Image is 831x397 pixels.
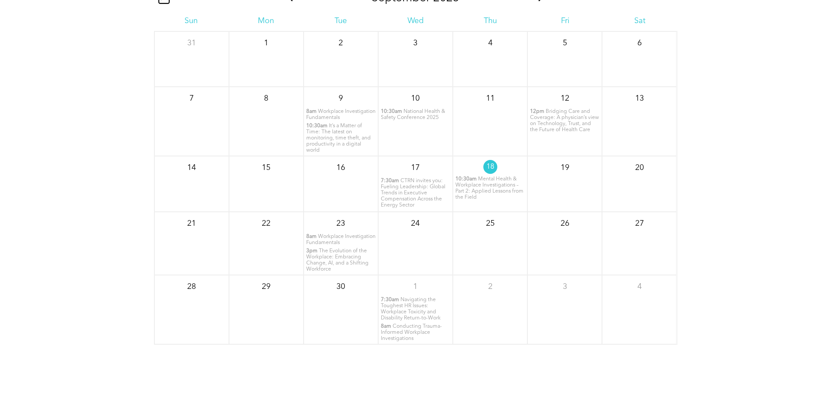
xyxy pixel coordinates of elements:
[632,216,647,231] p: 27
[557,91,573,106] p: 12
[557,35,573,51] p: 5
[229,16,303,26] div: Mon
[407,216,423,231] p: 24
[482,91,498,106] p: 11
[333,35,349,51] p: 2
[306,109,376,120] span: Workplace Investigation Fundamentals
[632,160,647,176] p: 20
[453,16,527,26] div: Thu
[602,16,677,26] div: Sat
[381,297,441,321] span: Navigating the Toughest HR Issues: Workplace Toxicity and Disability Return-to-Work
[306,248,318,254] span: 3pm
[306,123,371,153] span: It’s a Matter of Time: The latest on monitoring, time theft, and productivity in a digital world
[378,16,453,26] div: Wed
[333,160,349,176] p: 16
[381,323,391,329] span: 8am
[333,216,349,231] p: 23
[407,160,423,176] p: 17
[482,279,498,295] p: 2
[184,35,199,51] p: 31
[528,16,602,26] div: Fri
[381,109,402,115] span: 10:30am
[632,279,647,295] p: 4
[333,279,349,295] p: 30
[482,35,498,51] p: 4
[306,248,369,272] span: The Evolution of the Workplace: Embracing Change, AI, and a Shifting Workforce
[381,297,399,303] span: 7:30am
[381,324,442,341] span: Conducting Trauma-Informed Workplace Investigations
[482,216,498,231] p: 25
[258,160,274,176] p: 15
[303,16,378,26] div: Tue
[381,109,445,120] span: National Health & Safety Conference 2025
[184,216,199,231] p: 21
[407,91,423,106] p: 10
[184,279,199,295] p: 28
[184,160,199,176] p: 14
[381,178,445,208] span: CTRN invites you: Fueling Leadership: Global Trends in Executive Compensation Across the Energy S...
[258,91,274,106] p: 8
[258,216,274,231] p: 22
[483,160,497,174] p: 18
[184,91,199,106] p: 7
[557,160,573,176] p: 19
[455,176,523,200] span: Mental Health & Workplace Investigations – Part 2: Applied Lessons from the Field
[632,35,647,51] p: 6
[258,35,274,51] p: 1
[530,109,599,132] span: Bridging Care and Coverage: A physician’s view on Technology, Trust, and the Future of Health Care
[381,178,399,184] span: 7:30am
[306,234,317,240] span: 8am
[306,109,317,115] span: 8am
[306,123,328,129] span: 10:30am
[632,91,647,106] p: 13
[407,35,423,51] p: 3
[530,109,544,115] span: 12pm
[306,234,376,245] span: Workplace Investigation Fundamentals
[557,216,573,231] p: 26
[407,279,423,295] p: 1
[455,176,477,182] span: 10:30am
[258,279,274,295] p: 29
[333,91,349,106] p: 9
[557,279,573,295] p: 3
[154,16,229,26] div: Sun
